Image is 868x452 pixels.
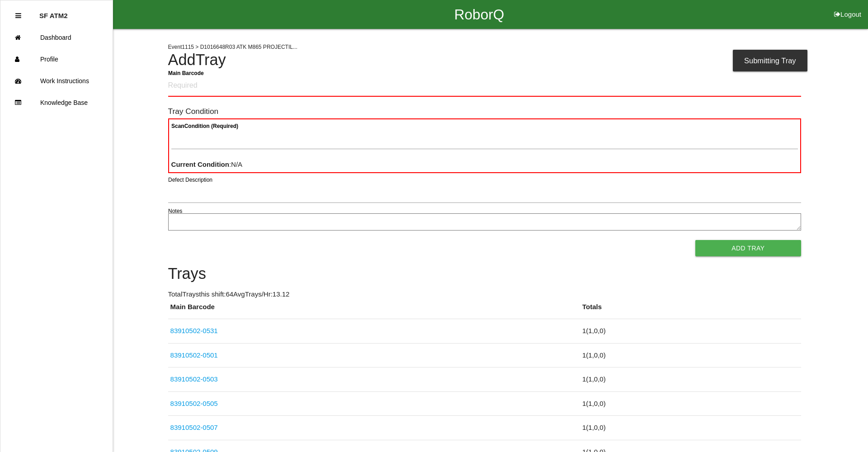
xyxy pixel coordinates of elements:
[168,52,801,69] h4: Add Tray
[170,424,218,431] a: 83910502-0507
[168,176,212,184] label: Defect Description
[580,302,801,319] th: Totals
[170,351,218,359] a: 83910502-0501
[580,367,801,392] td: 1 ( 1 , 0 , 0 )
[733,50,807,71] div: Submitting Tray
[168,107,801,116] h6: Tray Condition
[695,240,801,256] button: Add Tray
[170,375,218,383] a: 83910502-0503
[168,289,801,300] p: Total Trays this shift: 64 Avg Trays /Hr: 13.12
[168,207,182,215] label: Notes
[580,416,801,440] td: 1 ( 1 , 0 , 0 )
[580,391,801,416] td: 1 ( 1 , 0 , 0 )
[171,160,243,168] span: : N/A
[168,302,580,319] th: Main Barcode
[170,400,218,407] a: 83910502-0505
[580,343,801,367] td: 1 ( 1 , 0 , 0 )
[168,70,204,76] b: Main Barcode
[168,44,297,50] span: Event 1115 > D1016648R03 ATK M865 PROJECTIL...
[580,319,801,344] td: 1 ( 1 , 0 , 0 )
[170,327,218,334] a: 83910502-0531
[168,265,801,282] h4: Trays
[15,5,21,27] div: Close
[168,75,801,97] input: Required
[0,48,113,70] a: Profile
[0,70,113,92] a: Work Instructions
[0,27,113,48] a: Dashboard
[39,5,68,19] p: SF ATM2
[171,160,229,168] b: Current Condition
[171,123,238,129] b: Scan Condition (Required)
[0,92,113,113] a: Knowledge Base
